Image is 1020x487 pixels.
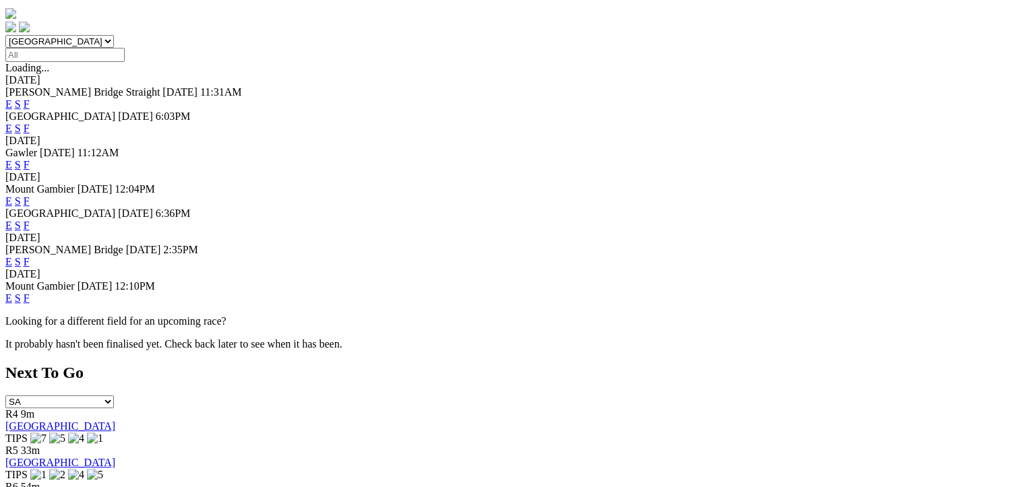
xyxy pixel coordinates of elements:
span: 12:10PM [115,280,155,292]
img: 1 [30,469,47,481]
img: 2 [49,469,65,481]
span: [DATE] [162,86,198,98]
span: [DATE] [126,244,161,255]
span: 33m [21,445,40,456]
img: 1 [87,432,103,445]
a: [GEOGRAPHIC_DATA] [5,420,115,432]
span: TIPS [5,469,28,480]
a: E [5,220,12,231]
img: facebook.svg [5,22,16,32]
a: F [24,256,30,267]
img: 5 [49,432,65,445]
a: [GEOGRAPHIC_DATA] [5,457,115,468]
img: 4 [68,469,84,481]
a: F [24,98,30,110]
span: [DATE] [118,110,153,122]
span: 11:12AM [78,147,119,158]
span: Loading... [5,62,49,73]
span: [GEOGRAPHIC_DATA] [5,110,115,122]
p: Looking for a different field for an upcoming race? [5,315,1015,327]
partial: It probably hasn't been finalised yet. Check back later to see when it has been. [5,338,342,350]
span: [DATE] [40,147,75,158]
span: [DATE] [78,280,113,292]
span: 6:36PM [156,207,191,219]
span: Mount Gambier [5,183,75,195]
a: F [24,292,30,304]
span: [DATE] [118,207,153,219]
span: 9m [21,408,34,420]
a: S [15,256,21,267]
img: 4 [68,432,84,445]
span: 2:35PM [163,244,198,255]
a: E [5,98,12,110]
a: F [24,159,30,170]
span: Gawler [5,147,37,158]
span: [GEOGRAPHIC_DATA] [5,207,115,219]
img: logo-grsa-white.png [5,8,16,19]
div: [DATE] [5,74,1015,86]
span: 12:04PM [115,183,155,195]
span: [PERSON_NAME] Bridge [5,244,123,255]
a: E [5,195,12,207]
img: twitter.svg [19,22,30,32]
span: [PERSON_NAME] Bridge Straight [5,86,160,98]
div: [DATE] [5,268,1015,280]
a: E [5,123,12,134]
span: 11:31AM [200,86,242,98]
div: [DATE] [5,232,1015,244]
a: S [15,123,21,134]
a: S [15,195,21,207]
span: R4 [5,408,18,420]
h2: Next To Go [5,364,1015,382]
a: S [15,292,21,304]
a: S [15,220,21,231]
a: E [5,292,12,304]
a: S [15,98,21,110]
input: Select date [5,48,125,62]
a: F [24,220,30,231]
span: Mount Gambier [5,280,75,292]
img: 5 [87,469,103,481]
span: TIPS [5,432,28,444]
span: R5 [5,445,18,456]
span: [DATE] [78,183,113,195]
a: E [5,256,12,267]
a: F [24,195,30,207]
img: 7 [30,432,47,445]
span: 6:03PM [156,110,191,122]
div: [DATE] [5,135,1015,147]
div: [DATE] [5,171,1015,183]
a: E [5,159,12,170]
a: S [15,159,21,170]
a: F [24,123,30,134]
